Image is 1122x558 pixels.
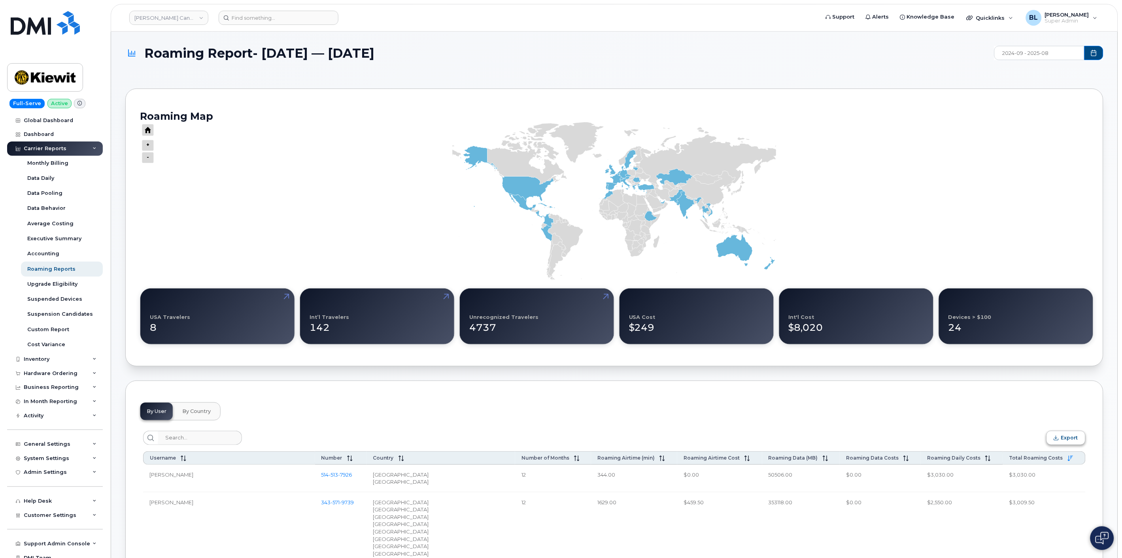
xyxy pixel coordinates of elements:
div: [GEOGRAPHIC_DATA] [373,535,509,543]
div: [GEOGRAPHIC_DATA] [373,528,509,535]
g: Press ENTER to zoom out [142,140,154,151]
a: 5145137926 [321,471,352,478]
div: [GEOGRAPHIC_DATA] [373,499,509,506]
td: 50506.00 [762,465,840,492]
span: Roaming Airtime (min) [597,455,655,461]
td: $3,030.00 [1003,465,1086,492]
span: Number of Months [521,455,569,461]
div: [GEOGRAPHIC_DATA] [373,478,509,486]
span: [PERSON_NAME] [149,499,193,505]
td: $0.00 [840,465,921,492]
td: $0.00 [677,465,762,492]
div: [GEOGRAPHIC_DATA] [373,520,509,528]
button: Choose Date [1084,46,1103,60]
span: Export [1061,435,1078,441]
span: 7926 [338,471,352,478]
button: Export [1046,431,1086,445]
span: 513 [329,471,338,478]
div: Unrecognized Travelers [469,314,538,320]
span: Number [321,455,342,461]
span: Roaming Data (MB) [769,455,818,461]
td: $3,030.00 [921,465,1003,492]
div: $8,020 [789,314,924,335]
div: [GEOGRAPHIC_DATA] [373,513,509,521]
div: 4737 [469,314,604,335]
span: Roaming Airtime Cost [684,455,740,461]
div: 8 [150,314,285,335]
div: USA Cost [629,314,655,320]
g: Chart [136,118,1089,280]
td: 12 [515,465,591,492]
span: Total Roaming Costs [1009,455,1063,461]
g: Series [453,122,776,280]
div: Devices > $100 [948,314,992,320]
input: Search... [158,431,242,445]
span: [PERSON_NAME] [149,471,193,478]
span: Country [373,455,394,461]
span: Roaming Report- [DATE] — [DATE] [144,46,374,60]
div: Int’l Travelers [310,314,349,320]
div: 24 [948,314,1084,335]
g: Press ENTER to zoom in [142,152,154,163]
div: [GEOGRAPHIC_DATA] [373,550,509,558]
div: USA Travelers [150,314,190,320]
h2: Roaming Map [140,110,1089,122]
div: $249 [629,314,764,335]
span: Roaming Data Costs [846,455,899,461]
td: 344.00 [591,465,677,492]
span: 9739 [340,499,354,505]
div: [GEOGRAPHIC_DATA] [373,471,509,479]
span: Roaming Daily Costs [927,455,980,461]
div: Int'l Cost [789,314,814,320]
span: 571 [331,499,340,505]
div: [GEOGRAPHIC_DATA] [373,543,509,550]
img: Open chat [1096,532,1109,545]
span: Username [150,455,176,461]
span: 514 [321,471,352,478]
a: 3435719739 [321,499,354,505]
span: 343 [321,499,354,505]
div: [GEOGRAPHIC_DATA] [373,506,509,513]
span: By Country [182,408,211,415]
div: 142 [310,314,445,335]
